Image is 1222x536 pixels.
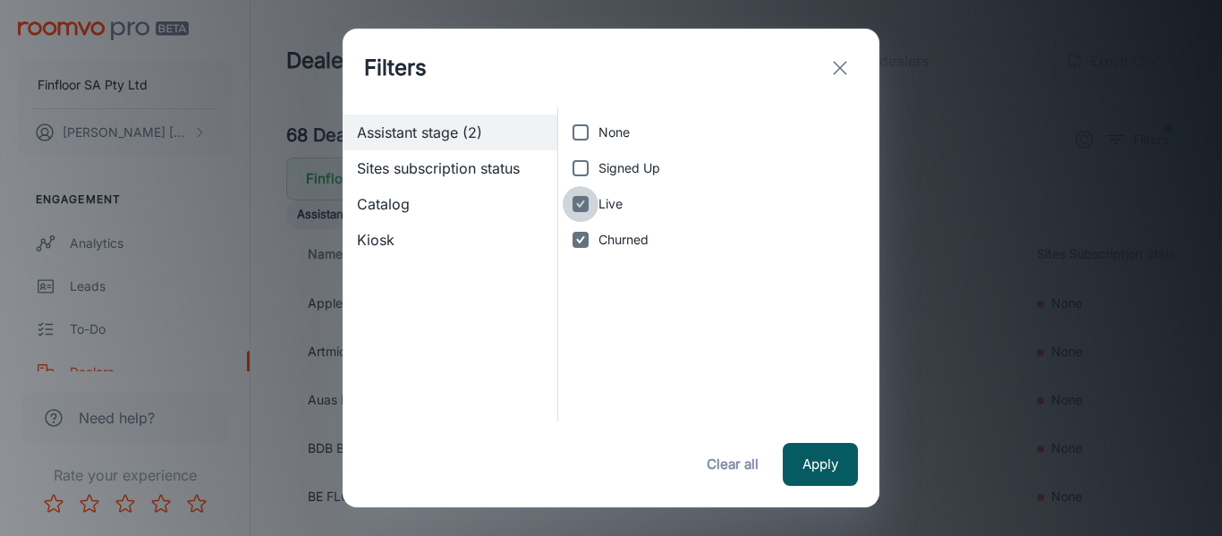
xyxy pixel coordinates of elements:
[697,443,768,486] button: Clear all
[598,158,660,178] span: Signed Up
[357,122,543,143] span: Assistant stage (2)
[357,193,543,215] span: Catalog
[598,194,623,214] span: Live
[343,222,557,258] div: Kiosk
[343,186,557,222] div: Catalog
[598,123,630,142] span: None
[357,157,543,179] span: Sites subscription status
[364,52,427,84] h1: Filters
[343,115,557,150] div: Assistant stage (2)
[822,50,858,86] button: exit
[598,230,649,250] span: Churned
[783,443,858,486] button: Apply
[343,150,557,186] div: Sites subscription status
[357,229,543,251] span: Kiosk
